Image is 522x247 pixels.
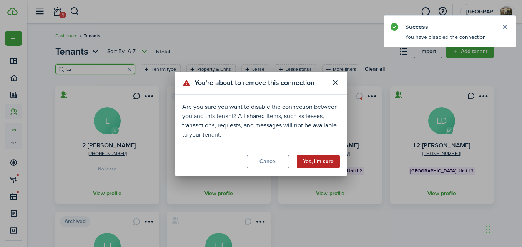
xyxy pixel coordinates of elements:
[384,33,516,47] notify-body: You have disabled the connection
[247,155,289,168] button: Cancel
[486,218,490,241] div: Drag
[182,102,340,139] div: Are you sure you want to disable the connection between you and this tenant? All shared items, su...
[484,210,522,247] iframe: Chat Widget
[499,22,510,32] button: Close notify
[297,155,340,168] button: Yes, I'm sure
[405,22,494,32] notify-title: Success
[195,78,314,88] span: You're about to remove this connection
[329,76,342,89] button: Close modal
